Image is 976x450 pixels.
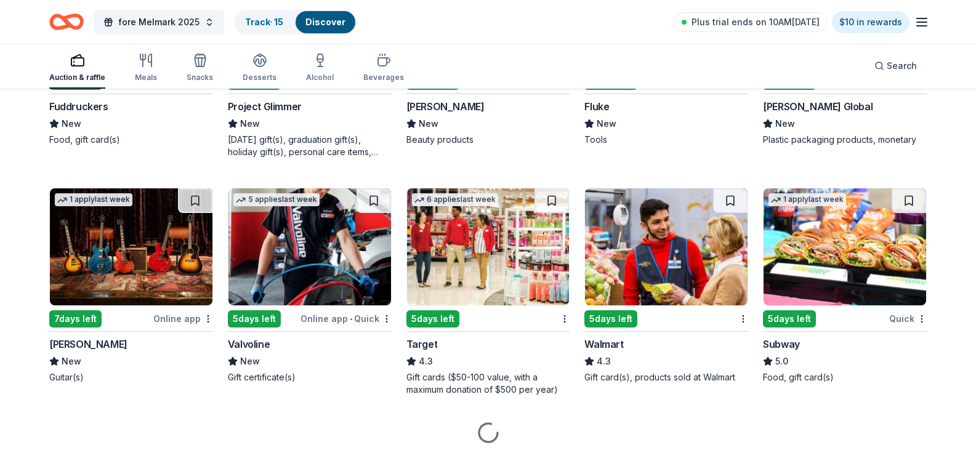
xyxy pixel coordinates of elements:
button: Meals [135,48,157,89]
span: 5.0 [775,354,788,369]
button: Auction & raffle [49,48,105,89]
span: New [775,116,795,131]
span: New [419,116,438,131]
a: Image for Valvoline5 applieslast week5days leftOnline app•QuickValvolineNewGift certificate(s) [228,188,392,384]
div: Project Glimmer [228,99,302,114]
a: Image for Subway1 applylast week5days leftQuickSubway5.0Food, gift card(s) [763,188,927,384]
a: Image for Gibson1 applylast week7days leftOnline app[PERSON_NAME]NewGuitar(s) [49,188,213,384]
div: Fuddruckers [49,99,108,114]
span: fore Melmark 2025 [118,15,200,30]
img: Image for Valvoline [228,188,391,305]
div: 5 days left [406,310,459,327]
button: Beverages [363,48,404,89]
div: [PERSON_NAME] [49,337,127,352]
button: Alcohol [306,48,334,89]
span: New [240,354,260,369]
button: Snacks [187,48,213,89]
button: Desserts [243,48,276,89]
a: Image for Walmart5days leftWalmart4.3Gift card(s), products sold at Walmart [584,188,748,384]
div: Food, gift card(s) [763,371,927,384]
span: 4.3 [419,354,433,369]
div: Gift cards ($50-100 value, with a maximum donation of $500 per year) [406,371,570,396]
button: Search [865,54,927,78]
div: Subway [763,337,800,352]
div: Guitar(s) [49,371,213,384]
div: Target [406,337,438,352]
div: 5 days left [228,310,281,327]
span: New [240,116,260,131]
span: • [350,314,352,324]
div: 5 days left [584,310,637,327]
a: Home [49,7,84,36]
div: Snacks [187,73,213,82]
div: 5 applies last week [233,193,320,206]
span: New [62,354,81,369]
div: 5 days left [763,310,816,327]
div: Beverages [363,73,404,82]
a: Discover [305,17,345,27]
a: Image for Target6 applieslast week5days leftTarget4.3Gift cards ($50-100 value, with a maximum do... [406,188,570,396]
a: Track· 15 [245,17,283,27]
button: Track· 15Discover [234,10,357,34]
div: Alcohol [306,73,334,82]
div: Gift certificate(s) [228,371,392,384]
div: 6 applies last week [412,193,498,206]
div: Auction & raffle [49,73,105,82]
a: $10 in rewards [832,11,909,33]
div: Tools [584,134,748,146]
a: Plus trial ends on 10AM[DATE] [674,12,827,32]
div: 7 days left [49,310,102,327]
div: Food, gift card(s) [49,134,213,146]
span: 4.3 [597,354,611,369]
div: Plastic packaging products, monetary [763,134,927,146]
img: Image for Walmart [585,188,748,305]
div: Online app Quick [300,311,392,326]
img: Image for Subway [764,188,926,305]
div: Gift card(s), products sold at Walmart [584,371,748,384]
div: [PERSON_NAME] Global [763,99,873,114]
div: Walmart [584,337,623,352]
div: 1 apply last week [768,193,846,206]
div: Online app [153,311,213,326]
span: Plus trial ends on 10AM[DATE] [692,15,820,30]
span: Search [887,58,917,73]
span: New [597,116,616,131]
div: Fluke [584,99,609,114]
div: Quick [889,311,927,326]
div: Valvoline [228,337,270,352]
span: New [62,116,81,131]
div: Meals [135,73,157,82]
div: [DATE] gift(s), graduation gift(s), holiday gift(s), personal care items, one-on-one career coach... [228,134,392,158]
div: [PERSON_NAME] [406,99,485,114]
button: fore Melmark 2025 [94,10,224,34]
img: Image for Target [407,188,570,305]
div: 1 apply last week [55,193,132,206]
img: Image for Gibson [50,188,212,305]
div: Desserts [243,73,276,82]
div: Beauty products [406,134,570,146]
